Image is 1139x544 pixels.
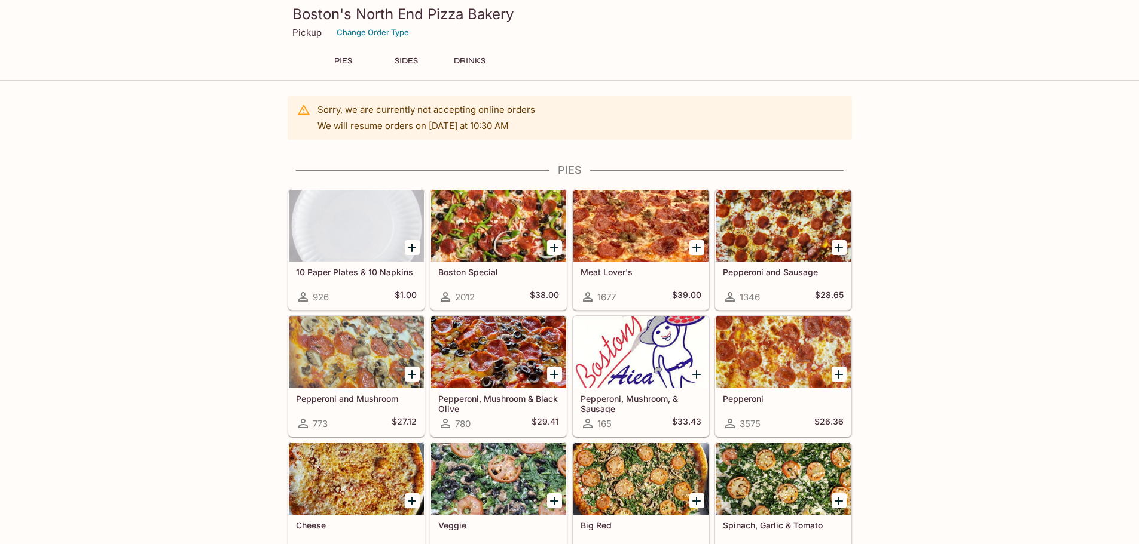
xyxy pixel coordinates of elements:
h5: Big Red [581,520,701,530]
button: PIES [316,53,370,69]
button: DRINKS [443,53,497,69]
a: Meat Lover's1677$39.00 [573,189,709,310]
a: Pepperoni and Mushroom773$27.12 [288,316,425,437]
h5: Pepperoni and Mushroom [296,394,417,404]
a: Boston Special2012$38.00 [430,189,567,310]
div: Pepperoni, Mushroom, & Sausage [573,316,709,388]
h5: $1.00 [395,290,417,304]
div: Big Red [573,443,709,515]
a: 10 Paper Plates & 10 Napkins926$1.00 [288,189,425,310]
span: 773 [313,418,328,429]
button: SIDES [380,53,433,69]
div: Pepperoni [716,316,851,388]
button: Add Veggie [547,493,562,508]
div: Spinach, Garlic & Tomato [716,443,851,515]
a: Pepperoni, Mushroom, & Sausage165$33.43 [573,316,709,437]
button: Add Pepperoni and Mushroom [405,367,420,382]
button: Add Boston Special [547,240,562,255]
div: 10 Paper Plates & 10 Napkins [289,190,424,262]
span: 3575 [740,418,761,429]
div: Meat Lover's [573,190,709,262]
button: Add Pepperoni, Mushroom & Black Olive [547,367,562,382]
h5: $26.36 [814,416,844,431]
span: 165 [597,418,612,429]
a: Pepperoni and Sausage1346$28.65 [715,189,851,310]
h5: 10 Paper Plates & 10 Napkins [296,267,417,277]
span: 780 [455,418,471,429]
p: Pickup [292,27,322,38]
h5: $27.12 [392,416,417,431]
p: We will resume orders on [DATE] at 10:30 AM [317,120,535,131]
h5: Pepperoni, Mushroom, & Sausage [581,394,701,413]
button: Add Big Red [689,493,704,508]
button: Change Order Type [331,23,414,42]
h5: $39.00 [672,290,701,304]
button: Add Pepperoni [832,367,847,382]
button: Add 10 Paper Plates & 10 Napkins [405,240,420,255]
span: 1346 [740,291,760,303]
button: Add Pepperoni and Sausage [832,240,847,255]
span: 2012 [455,291,475,303]
h5: $33.43 [672,416,701,431]
h5: Cheese [296,520,417,530]
a: Pepperoni3575$26.36 [715,316,851,437]
div: Pepperoni, Mushroom & Black Olive [431,316,566,388]
h5: Pepperoni, Mushroom & Black Olive [438,394,559,413]
span: 926 [313,291,329,303]
h4: PIES [288,164,852,177]
button: Add Meat Lover's [689,240,704,255]
h5: Veggie [438,520,559,530]
h5: Meat Lover's [581,267,701,277]
button: Add Cheese [405,493,420,508]
h5: $38.00 [530,290,559,304]
h5: $29.41 [532,416,559,431]
span: 1677 [597,291,616,303]
button: Add Pepperoni, Mushroom, & Sausage [689,367,704,382]
h5: Pepperoni [723,394,844,404]
a: Pepperoni, Mushroom & Black Olive780$29.41 [430,316,567,437]
h5: Boston Special [438,267,559,277]
h3: Boston's North End Pizza Bakery [292,5,847,23]
h5: Pepperoni and Sausage [723,267,844,277]
p: Sorry, we are currently not accepting online orders [317,104,535,115]
div: Cheese [289,443,424,515]
button: Add Spinach, Garlic & Tomato [832,493,847,508]
h5: Spinach, Garlic & Tomato [723,520,844,530]
div: Pepperoni and Sausage [716,190,851,262]
div: Veggie [431,443,566,515]
h5: $28.65 [815,290,844,304]
div: Pepperoni and Mushroom [289,316,424,388]
div: Boston Special [431,190,566,262]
